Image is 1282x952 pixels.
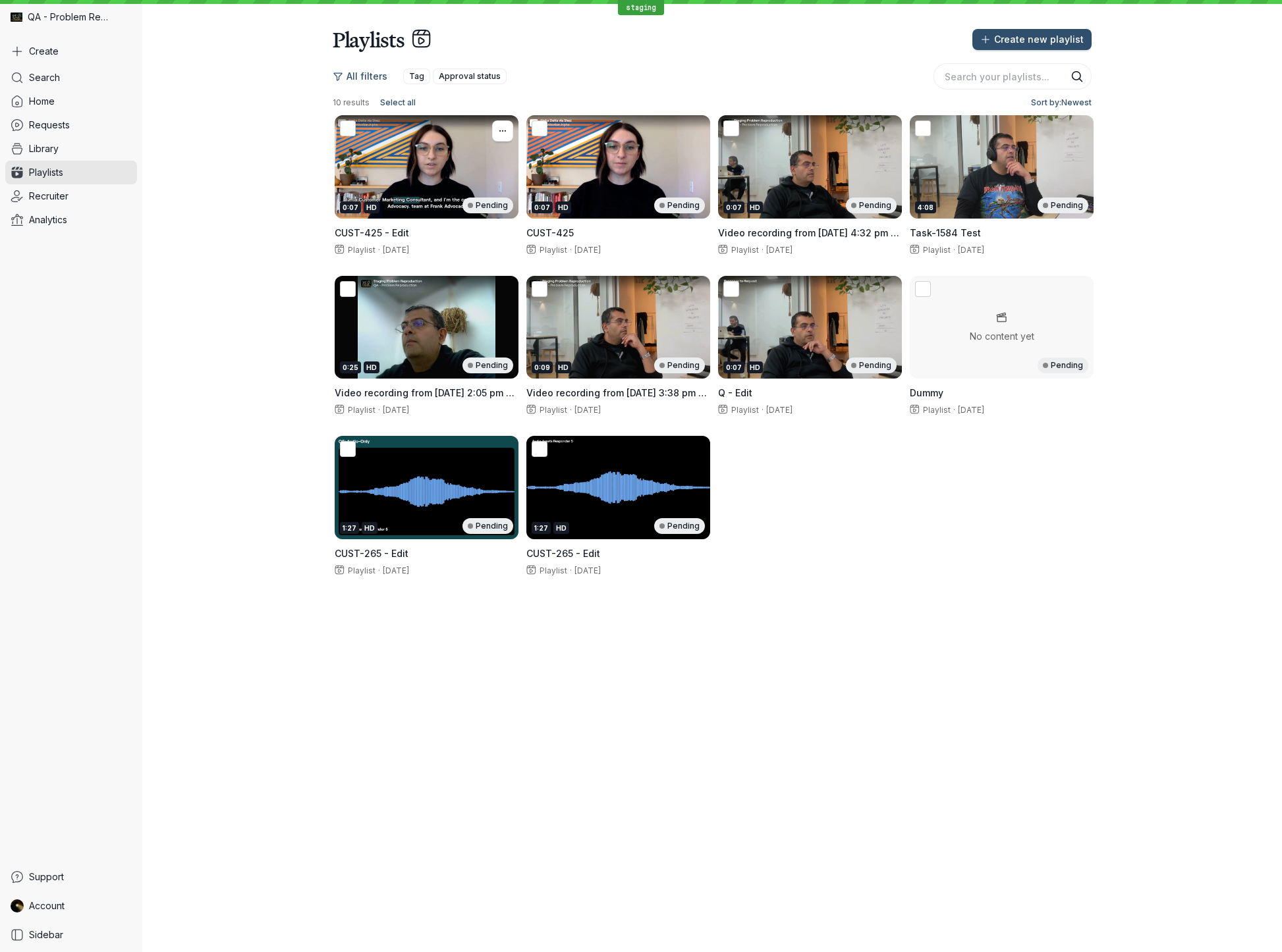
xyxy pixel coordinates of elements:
[462,518,513,534] div: Pending
[1031,96,1092,109] span: Sort by: Newest
[29,213,67,226] span: Analytics
[383,405,409,415] span: [DATE]
[972,29,1092,50] button: Create new playlist
[958,245,984,255] span: [DATE]
[718,226,902,240] h3: Video recording from 7 August 2025 at 4:32 pm - Edit
[555,201,571,213] div: HD
[766,405,793,415] span: [DATE]
[1038,357,1088,373] div: Pending
[335,548,408,559] span: CUST-265 - Edit
[380,96,416,109] span: Select all
[29,928,63,941] span: Sidebar
[439,70,501,83] span: Approval status
[335,386,518,400] h3: Video recording from 4 August 2025 at 2:05 pm - Edit
[333,26,404,53] h1: Playlists
[654,357,705,373] div: Pending
[537,566,567,575] span: Playlist
[747,361,763,373] div: HD
[403,68,430,84] button: Tag
[345,245,376,255] span: Playlist
[376,566,383,576] span: ·
[537,245,567,255] span: Playlist
[29,142,59,155] span: Library
[994,33,1084,46] span: Create new playlist
[958,405,984,415] span: [DATE]
[723,201,744,213] div: 0:07
[567,405,574,415] span: ·
[920,405,951,415] span: Playlist
[910,387,943,398] span: Dummy
[5,865,137,889] a: Support
[526,387,707,411] span: Video recording from [DATE] 3:38 pm - Edit
[747,201,763,213] div: HD
[376,405,383,415] span: ·
[5,208,137,232] a: Analytics
[951,405,958,415] span: ·
[1038,198,1088,213] div: Pending
[729,245,759,255] span: Playlist
[29,166,63,179] span: Playlists
[383,245,409,255] span: [DATE]
[364,201,379,213] div: HD
[574,245,601,255] span: [DATE]
[766,245,793,255] span: [DATE]
[574,566,601,575] span: [DATE]
[340,522,359,534] div: 1:27
[718,387,752,398] span: Q - Edit
[555,361,571,373] div: HD
[532,201,553,213] div: 0:07
[340,201,361,213] div: 0:07
[364,361,379,373] div: HD
[383,566,409,575] span: [DATE]
[654,518,705,534] div: Pending
[376,245,383,255] span: ·
[345,405,376,415] span: Playlist
[915,201,936,213] div: 4:08
[532,522,551,534] div: 1:27
[29,119,70,132] span: Requests
[526,548,600,559] span: CUST-265 - Edit
[11,899,24,912] img: Staging Problem Reproduction avatar
[5,113,137,137] a: Requests
[846,198,897,213] div: Pending
[345,566,376,575] span: Playlist
[29,71,60,84] span: Search
[718,227,899,251] span: Video recording from [DATE] 4:32 pm - Edit
[537,405,567,415] span: Playlist
[920,245,951,255] span: Playlist
[5,40,137,63] button: Create
[934,63,1092,90] input: Search your playlists...
[526,227,574,238] span: CUST-425
[567,245,574,255] span: ·
[5,90,137,113] a: Home
[29,45,59,58] span: Create
[340,361,361,373] div: 0:25
[5,66,137,90] a: Search
[532,361,553,373] div: 0:09
[910,227,981,238] span: Task-1584 Test
[362,522,377,534] div: HD
[433,68,507,84] button: Approval status
[526,386,710,400] h3: Video recording from 7 August 2025 at 3:38 pm - Edit
[29,95,55,108] span: Home
[654,198,705,213] div: Pending
[29,899,65,912] span: Account
[759,405,766,415] span: ·
[567,566,574,576] span: ·
[29,190,69,203] span: Recruiter
[375,95,421,111] button: Select all
[409,70,424,83] span: Tag
[5,5,137,29] div: QA - Problem Reproduction
[5,137,137,161] a: Library
[1026,95,1092,111] button: Sort by:Newest
[1071,70,1084,83] button: Search
[11,11,22,23] img: QA - Problem Reproduction avatar
[333,97,370,108] span: 10 results
[492,120,513,142] button: More actions
[335,387,515,411] span: Video recording from [DATE] 2:05 pm - Edit
[5,184,137,208] a: Recruiter
[5,161,137,184] a: Playlists
[333,66,395,87] button: All filters
[347,70,387,83] span: All filters
[951,245,958,255] span: ·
